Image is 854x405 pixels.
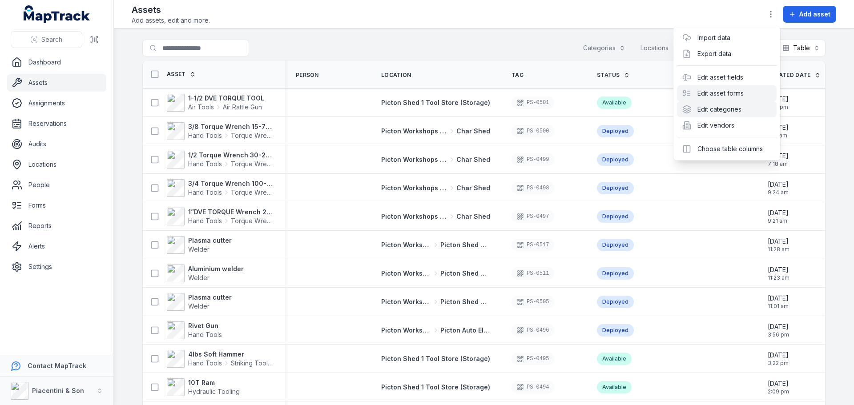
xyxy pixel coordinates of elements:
div: Edit vendors [677,117,777,133]
div: Edit categories [677,101,777,117]
div: Choose table columns [677,141,777,157]
div: Edit asset forms [677,85,777,101]
a: Import data [697,33,730,42]
div: Export data [677,46,777,62]
div: Edit asset fields [677,69,777,85]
